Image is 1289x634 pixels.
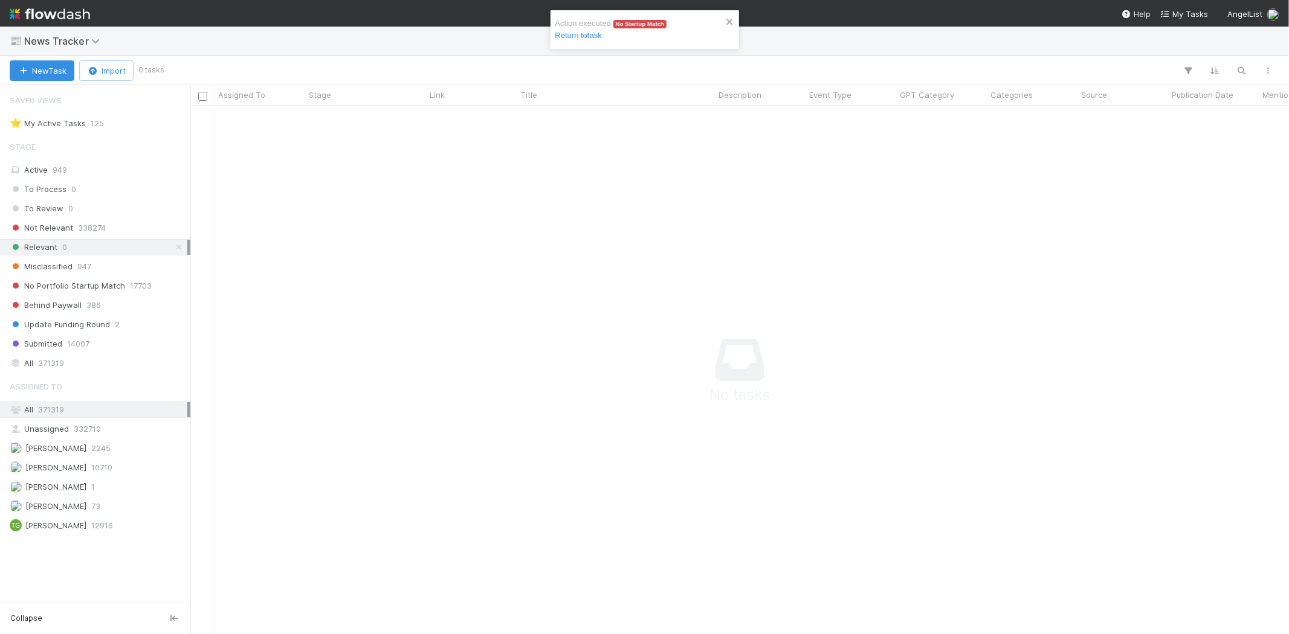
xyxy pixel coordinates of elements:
[555,19,667,40] span: Action executed
[10,135,36,159] span: Stage
[38,405,64,414] span: 371319
[218,89,265,101] span: Assigned To
[91,518,113,533] span: 12916
[74,421,101,437] span: 332710
[10,336,62,351] span: Submitted
[115,317,120,332] span: 2
[25,443,86,453] span: [PERSON_NAME]
[138,65,164,75] small: 0 tasks
[10,481,22,493] img: avatar_8e0a024e-b700-4f9f-aecf-6f1e79dccd3c.png
[198,92,207,101] input: Toggle All Rows Selected
[10,220,73,235] span: Not Relevant
[10,421,187,437] div: Unassigned
[900,89,954,101] span: GPT Category
[68,201,73,216] span: 0
[990,89,1033,101] span: Categories
[38,356,64,371] span: 371319
[1160,8,1208,20] a: My Tasks
[25,520,86,530] span: [PERSON_NAME]
[24,35,106,47] span: News Tracker
[10,259,73,274] span: Misclassified
[53,165,67,175] span: 949
[62,240,67,255] span: 0
[10,4,90,24] img: logo-inverted-e16ddd16eac7371096b0.svg
[10,317,110,332] span: Update Funding Round
[1227,9,1262,19] span: AngelList
[809,89,851,101] span: Event Type
[10,162,187,178] div: Active
[130,278,152,293] span: 17703
[91,460,112,475] span: 10710
[613,20,667,29] span: No Startup Match
[309,89,331,101] span: Stage
[10,116,86,131] div: My Active Tasks
[10,201,63,216] span: To Review
[726,15,734,27] button: close
[11,522,20,529] span: TG
[10,402,187,417] div: All
[91,116,104,131] span: 125
[10,88,62,112] span: Saved Views
[1081,89,1107,101] span: Source
[10,374,62,399] span: Assigned To
[1267,8,1279,21] img: avatar_1a1d5361-16dd-4910-a949-020dcd9f55a3.png
[10,461,22,473] img: avatar_1a1d5361-16dd-4910-a949-020dcd9f55a3.png
[1172,89,1233,101] span: Publication Date
[719,89,761,101] span: Description
[555,31,602,40] a: Return totask
[67,336,89,351] span: 14007
[25,501,86,511] span: [PERSON_NAME]
[430,89,445,101] span: Link
[91,499,100,514] span: 73
[10,500,22,512] img: avatar_c3a0099a-786e-4408-a13b-262db10dcd3b.png
[79,60,134,81] button: Import
[71,182,76,197] span: 0
[10,118,22,128] span: ⭐
[10,519,22,531] div: Tory Griffith
[520,89,537,101] span: Title
[10,60,74,81] button: NewTask
[1122,8,1151,20] div: Help
[86,298,101,313] span: 386
[91,441,111,456] span: 2245
[25,463,86,472] span: [PERSON_NAME]
[77,259,91,274] span: 947
[10,442,22,454] img: avatar_d8fc9ee4-bd1b-4062-a2a8-84feb2d97839.png
[10,298,82,313] span: Behind Paywall
[10,356,187,371] div: All
[10,182,66,197] span: To Process
[10,240,57,255] span: Relevant
[10,278,125,293] span: No Portfolio Startup Match
[10,613,42,624] span: Collapse
[25,482,86,492] span: [PERSON_NAME]
[91,479,95,495] span: 1
[78,220,106,235] span: 338274
[10,36,22,46] span: 📰
[1160,9,1208,19] span: My Tasks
